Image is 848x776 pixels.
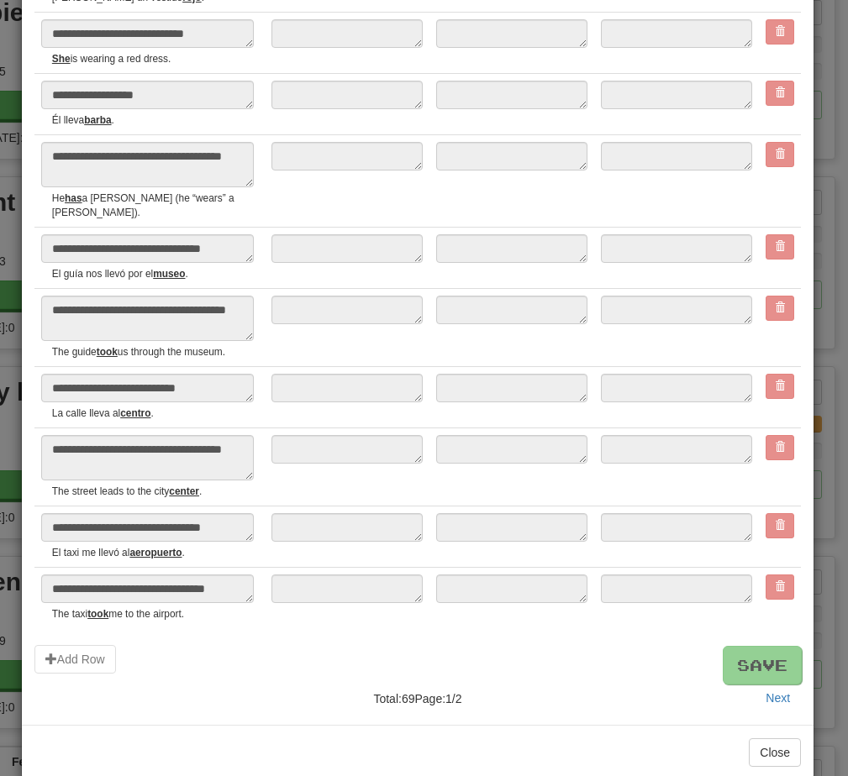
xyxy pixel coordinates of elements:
[52,113,258,128] small: Él lleva .
[52,345,258,359] small: The guide us through the museum.
[52,607,258,621] small: The taxi me to the airport.
[153,268,185,280] u: museo
[169,485,199,497] u: center
[87,608,108,620] u: took
[97,346,118,358] u: took
[52,53,71,65] u: She
[52,191,258,220] small: He a [PERSON_NAME] (he “wears” a [PERSON_NAME]).
[52,52,258,66] small: is wearing a red dress.
[723,646,802,684] button: Save
[52,485,258,499] small: The street leads to the city .
[749,738,801,767] button: Close
[129,547,182,558] u: aeropuerto
[52,406,258,421] small: La calle lleva al .
[52,267,258,281] small: El guía nos llevó por el .
[755,684,801,712] button: Next
[120,407,150,419] u: centro
[34,645,116,674] button: Add Row
[84,114,111,126] u: barba
[286,684,550,707] div: Total: 69 Page: 1 / 2
[65,192,82,204] u: has
[52,546,258,560] small: El taxi me llevó al .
